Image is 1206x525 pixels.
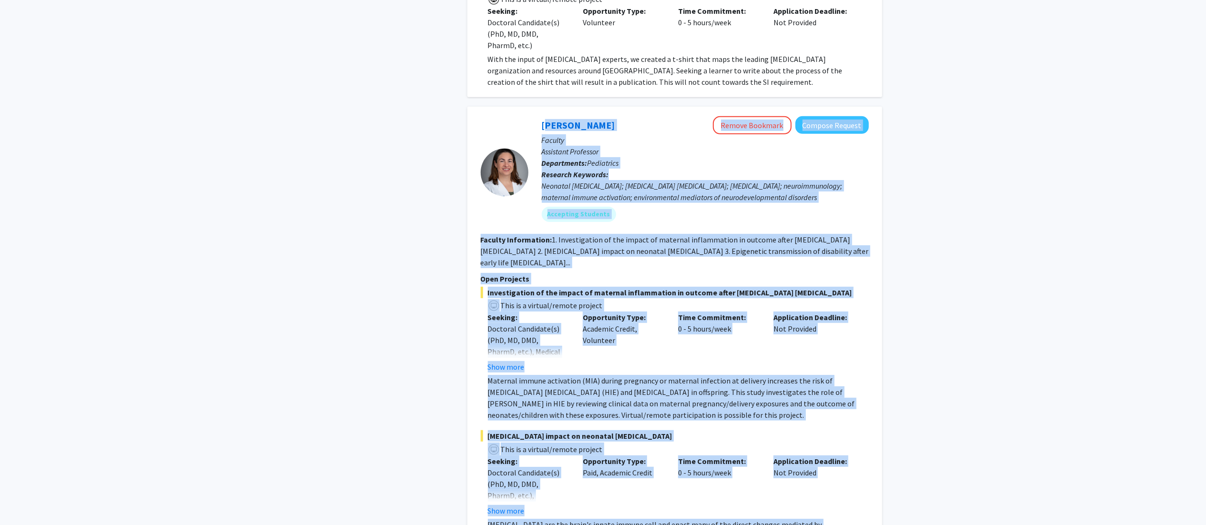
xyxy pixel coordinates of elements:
[678,312,759,323] p: Time Commitment:
[583,312,664,323] p: Opportunity Type:
[773,5,855,17] p: Application Deadline:
[766,312,862,373] div: Not Provided
[583,5,664,17] p: Opportunity Type:
[488,375,869,421] p: Maternal immune activation (MIA) during pregnancy or maternal infection at delivery increases the...
[488,361,525,373] button: Show more
[671,312,766,373] div: 0 - 5 hours/week
[576,312,671,373] div: Academic Credit, Volunteer
[795,116,869,134] button: Compose Request to Elizabeth Wright-Jin
[542,146,869,157] p: Assistant Professor
[766,455,862,516] div: Not Provided
[500,444,603,454] span: This is a virtual/remote project
[542,134,869,146] p: Faculty
[542,207,616,222] mat-chip: Accepting Students
[481,273,869,284] p: Open Projects
[588,158,619,168] span: Pediatrics
[576,5,671,51] div: Volunteer
[773,455,855,467] p: Application Deadline:
[488,455,569,467] p: Seeking:
[7,482,41,518] iframe: Chat
[488,323,569,380] div: Doctoral Candidate(s) (PhD, MD, DMD, PharmD, etc.), Medical Resident(s) / Medical Fellow(s)
[678,5,759,17] p: Time Commitment:
[766,5,862,51] div: Not Provided
[481,235,552,244] b: Faculty Information:
[671,5,766,51] div: 0 - 5 hours/week
[542,158,588,168] b: Departments:
[481,235,869,267] fg-read-more: 1. Investigation of the impact of maternal inflammation in outcome after [MEDICAL_DATA] [MEDICAL_...
[488,53,869,88] p: With the input of [MEDICAL_DATA] experts, we created a t-shirt that maps the leading [MEDICAL_DAT...
[671,455,766,516] div: 0 - 5 hours/week
[583,455,664,467] p: Opportunity Type:
[542,119,615,131] a: [PERSON_NAME]
[488,5,569,17] p: Seeking:
[576,455,671,516] div: Paid, Academic Credit
[481,430,869,442] span: [MEDICAL_DATA] impact on neonatal [MEDICAL_DATA]
[773,312,855,323] p: Application Deadline:
[481,287,869,298] span: Investigation of the impact of maternal inflammation in outcome after [MEDICAL_DATA] [MEDICAL_DATA]
[488,17,569,51] div: Doctoral Candidate(s) (PhD, MD, DMD, PharmD, etc.)
[488,505,525,516] button: Show more
[542,170,609,179] b: Research Keywords:
[488,312,569,323] p: Seeking:
[713,116,792,134] button: Remove Bookmark
[678,455,759,467] p: Time Commitment:
[542,180,869,203] div: Neonatal [MEDICAL_DATA]; [MEDICAL_DATA] [MEDICAL_DATA]; [MEDICAL_DATA]; neuroimmunology; maternal...
[500,301,603,310] span: This is a virtual/remote project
